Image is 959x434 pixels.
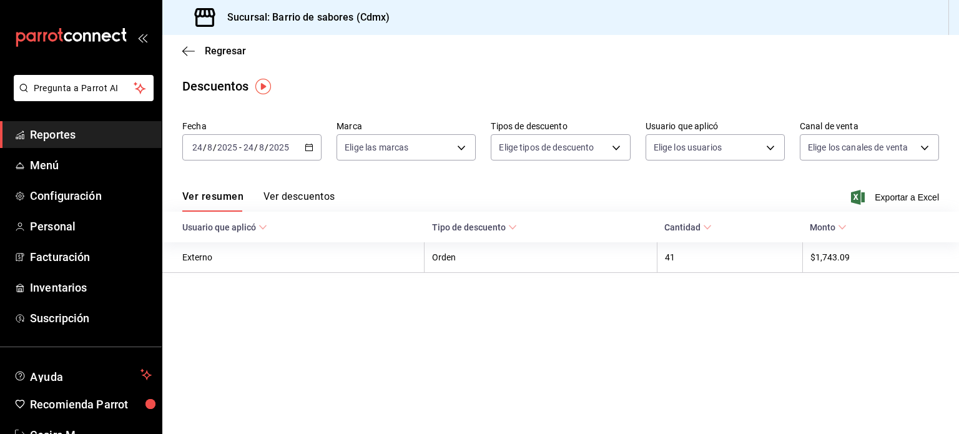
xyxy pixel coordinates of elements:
span: Usuario que aplicó [182,222,267,232]
h3: Sucursal: Barrio de sabores (Cdmx) [217,10,390,25]
span: Elige los usuarios [654,141,722,154]
span: Recomienda Parrot [30,396,152,413]
span: Elige las marcas [345,141,408,154]
button: open_drawer_menu [137,32,147,42]
label: Usuario que aplicó [646,122,785,131]
span: / [203,142,207,152]
input: -- [192,142,203,152]
span: Facturación [30,249,152,265]
input: ---- [268,142,290,152]
a: Pregunta a Parrot AI [9,91,154,104]
div: navigation tabs [182,190,335,212]
span: / [265,142,268,152]
span: Inventarios [30,279,152,296]
span: Personal [30,218,152,235]
span: Pregunta a Parrot AI [34,82,134,95]
th: Orden [425,242,657,273]
span: Cantidad [664,222,712,232]
span: Regresar [205,45,246,57]
button: Ver descuentos [263,190,335,212]
label: Tipos de descuento [491,122,630,131]
label: Marca [337,122,476,131]
input: -- [258,142,265,152]
div: Descuentos [182,77,248,96]
th: $1,743.09 [802,242,959,273]
input: -- [243,142,254,152]
span: / [254,142,258,152]
span: - [239,142,242,152]
span: Configuración [30,187,152,204]
span: Elige tipos de descuento [499,141,594,154]
span: Suscripción [30,310,152,327]
img: Tooltip marker [255,79,271,94]
span: Monto [810,222,847,232]
label: Fecha [182,122,322,131]
label: Canal de venta [800,122,939,131]
button: Exportar a Excel [853,190,939,205]
span: Menú [30,157,152,174]
th: 41 [657,242,802,273]
span: Tipo de descuento [432,222,517,232]
span: / [213,142,217,152]
span: Reportes [30,126,152,143]
th: Externo [162,242,425,273]
span: Elige los canales de venta [808,141,908,154]
button: Pregunta a Parrot AI [14,75,154,101]
button: Regresar [182,45,246,57]
input: -- [207,142,213,152]
button: Ver resumen [182,190,243,212]
input: ---- [217,142,238,152]
span: Ayuda [30,367,135,382]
